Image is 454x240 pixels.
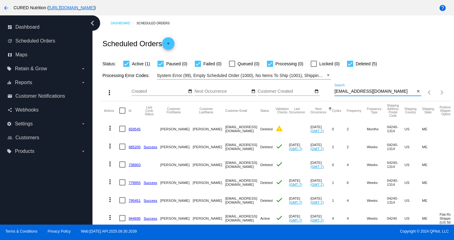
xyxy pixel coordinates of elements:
[238,60,260,67] span: Queued (0)
[104,101,119,120] mat-header-cell: Actions
[7,66,12,71] i: local_offer
[260,145,272,149] span: Deleted
[166,60,187,67] span: Paused (0)
[422,191,440,209] mat-cell: ME
[225,173,260,191] mat-cell: [EMAIL_ADDRESS][DOMAIN_NAME]
[404,173,422,191] mat-cell: US
[422,173,440,191] mat-cell: ME
[193,209,225,227] mat-cell: [PERSON_NAME]
[289,191,311,209] mat-cell: [DATE]
[276,60,303,67] span: Processing (0)
[387,104,399,117] button: Change sorting for ShippingPostcode
[106,142,114,150] mat-icon: more_vert
[225,138,260,156] mat-cell: [EMAIL_ADDRESS][DOMAIN_NAME]
[404,107,416,114] button: Change sorting for ShippingCountry
[439,4,446,12] mat-icon: help
[289,209,311,227] mat-cell: [DATE]
[129,163,141,167] a: 738903
[15,135,39,140] span: Customers
[160,138,193,156] mat-cell: [PERSON_NAME]
[404,209,422,227] mat-cell: US
[310,138,332,156] mat-cell: [DATE]
[102,37,174,50] h2: Scheduled Orders
[2,4,10,12] mat-icon: arrow_back
[106,160,114,168] mat-icon: more_vert
[367,173,387,191] mat-cell: Weeks
[225,109,247,112] button: Change sorting for CustomerEmail
[15,148,34,154] span: Products
[81,66,86,71] i: arrow_drop_down
[347,209,367,227] mat-cell: 4
[387,120,404,138] mat-cell: 04240-1314
[7,39,12,43] i: update
[276,125,283,132] mat-icon: warning
[387,173,404,191] mat-cell: 04240-1314
[5,229,37,234] a: Terms & Conditions
[356,60,377,67] span: Deleted (5)
[276,143,283,150] mat-icon: check
[225,156,260,173] mat-cell: [EMAIL_ADDRESS][DOMAIN_NAME]
[251,89,256,94] mat-icon: date_range
[276,196,283,204] mat-icon: check
[137,18,175,28] a: Scheduled Orders
[7,36,86,46] a: update Scheduled Orders
[310,107,326,114] button: Change sorting for NextOccurrenceUtc
[347,191,367,209] mat-cell: 4
[310,191,332,209] mat-cell: [DATE]
[225,191,260,209] mat-cell: [EMAIL_ADDRESS][DOMAIN_NAME]
[7,121,12,126] i: settings
[310,173,332,191] mat-cell: [DATE]
[260,216,270,220] span: Active
[203,60,222,67] span: Failed (0)
[49,5,94,10] a: [URL][DOMAIN_NAME]
[193,191,225,209] mat-cell: [PERSON_NAME]
[160,156,193,173] mat-cell: [PERSON_NAME]
[129,127,141,131] a: 659545
[129,216,141,220] a: 944695
[193,173,225,191] mat-cell: [PERSON_NAME]
[102,73,149,78] span: Processing Error Codes:
[387,209,404,227] mat-cell: 04240
[7,105,86,115] a: share Webhooks
[81,149,86,154] i: arrow_drop_down
[319,60,340,67] span: Locked (0)
[102,61,116,66] span: Status:
[144,216,157,220] a: Success
[14,5,96,10] span: CURED Nutrition ( )
[15,66,47,71] span: Retain & Grow
[15,52,27,58] span: Maps
[106,178,114,185] mat-icon: more_vert
[276,101,289,120] mat-header-cell: Validation Checks
[332,109,341,112] button: Change sorting for Cycles
[332,173,347,191] mat-cell: 1
[7,135,12,140] i: people_outline
[144,181,157,185] a: Success
[232,229,449,234] span: Copyright © 2024 QPilot, LLC
[276,178,283,186] mat-icon: check
[416,89,420,94] mat-icon: close
[132,60,150,67] span: Active (1)
[225,209,260,227] mat-cell: [EMAIL_ADDRESS][DOMAIN_NAME]
[332,191,347,209] mat-cell: 1
[144,145,157,149] a: Success
[81,229,137,234] a: Web:[DATE] API:2025.09.30.2039
[7,50,86,60] a: map Maps
[193,156,225,173] mat-cell: [PERSON_NAME]
[7,94,12,99] i: email
[106,124,114,132] mat-icon: more_vert
[422,107,434,114] button: Change sorting for ShippingState
[289,147,302,151] a: (GMT-7)
[106,89,113,96] mat-icon: more_vert
[332,156,347,173] mat-cell: 0
[160,120,193,138] mat-cell: [PERSON_NAME]
[367,138,387,156] mat-cell: Weeks
[289,218,302,222] a: (GMT-7)
[193,138,225,156] mat-cell: [PERSON_NAME]
[129,145,141,149] a: 685205
[289,182,302,186] a: (GMT-7)
[422,120,440,138] mat-cell: ME
[404,120,422,138] mat-cell: US
[310,165,324,169] a: (GMT-7)
[7,80,12,85] i: equalizer
[367,107,381,114] button: Change sorting for FrequencyType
